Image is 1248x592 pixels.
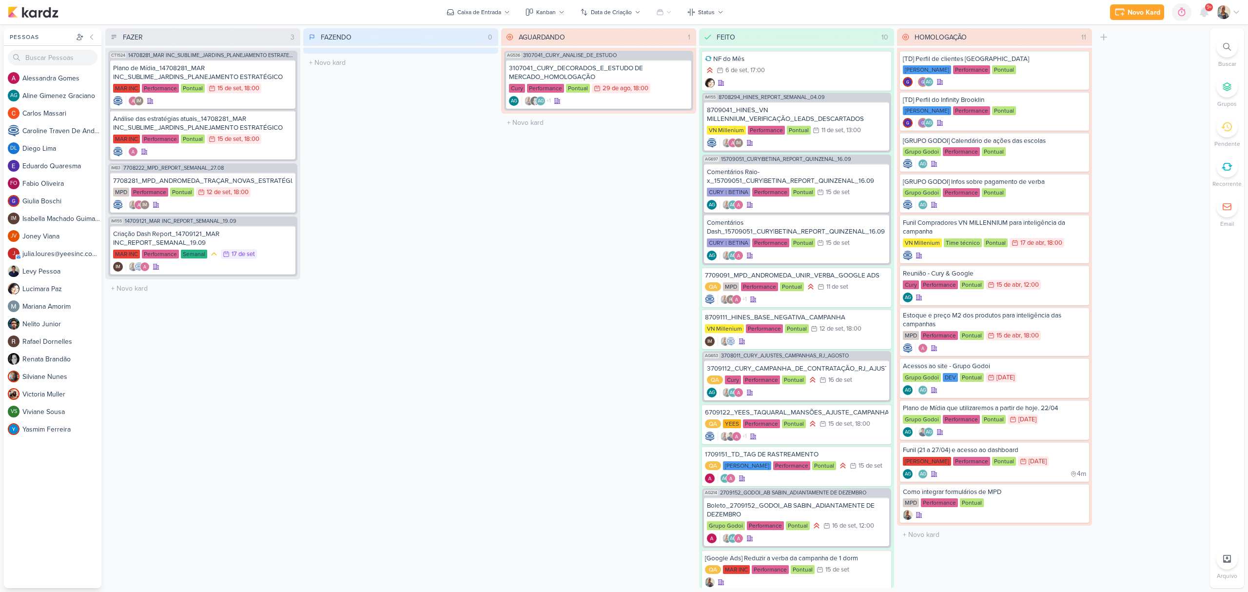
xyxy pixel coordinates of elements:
p: Email [1220,219,1234,228]
div: Aline Gimenez Graciano [728,251,738,260]
p: IM [736,141,741,146]
div: Criador(a): Lucimara Paz [705,78,715,88]
span: AG536 [506,53,521,58]
div: Pontual [181,84,205,93]
p: IM [142,203,147,208]
img: Renata Brandão [8,353,19,365]
div: [TD] Perfil do Infinity Brooklin [903,96,1086,104]
img: Alessandra Gomes [128,96,138,106]
div: , 12:00 [1021,282,1039,288]
div: Pontual [785,324,809,333]
div: 11 de set [826,284,848,290]
img: Iara Santos [524,96,534,106]
img: Iara Santos [722,200,732,210]
div: Criador(a): Caroline Traven De Andrade [113,147,123,157]
div: 10 [877,32,892,42]
div: Performance [142,84,179,93]
div: QA [705,282,721,291]
div: M a r i a n a A m o r i m [22,301,101,312]
div: 3 [287,32,298,42]
input: + Novo kard [899,528,1090,542]
div: Criador(a): Caroline Traven De Andrade [707,138,717,148]
div: 15 de set [217,85,241,92]
img: Giulia Boschi [918,77,928,87]
img: Iara Santos [1217,5,1230,19]
div: Pontual [982,188,1006,197]
div: Performance [743,375,780,384]
div: Pontual [782,375,806,384]
p: AG [920,203,926,208]
div: Prioridade Média [209,249,219,259]
img: Iara Santos [128,262,138,272]
img: Caroline Traven De Andrade [707,138,717,148]
div: 0 [484,32,496,42]
img: Caroline Traven De Andrade [903,159,913,169]
div: 12 de set [207,189,231,196]
div: Colaboradores: Iara Santos, Caroline Traven De Andrade [718,336,736,346]
div: Funil Compradores VN MILLENNIUM para inteligência da campanha [903,218,1086,236]
input: Buscar Pessoas [8,50,97,65]
img: Alessandra Gomes [732,295,741,304]
span: AG653 [704,353,719,358]
img: Nelito Junior [8,318,19,330]
p: IM [136,99,141,104]
div: Isabella Machado Guimarães [8,213,19,224]
img: Lucimara Paz [8,283,19,295]
div: QA [707,375,723,384]
div: Acessos ao site - Grupo Godoi [903,362,1086,371]
div: Criador(a): Giulia Boschi [903,118,913,128]
div: 8709041_HINES_VN MILLENNIUM_VERIFICAÇÃO_LEADS_DESCARTADOS [707,106,886,123]
img: Iara Santos [720,336,730,346]
div: MAR INC [113,250,140,258]
div: Isabella Machado Guimarães [134,96,144,106]
div: Performance [943,147,980,156]
div: D i e g o L i m a [22,143,101,154]
div: Time técnico [944,238,982,247]
div: 17 de abr [1020,240,1044,246]
div: Comentários Raio-x_15709051_CURY|BETINA_REPORT_QUINZENAL_16.09 [707,168,886,185]
div: [PERSON_NAME] [903,106,951,115]
img: Alessandra Gomes [734,200,743,210]
img: Iara Santos [722,388,732,397]
div: 8709111_HINES_BASE_NEGATIVA_CAMPANHA [705,313,888,322]
div: [GRUPO GODOI] Calendário de ações das escolas [903,137,1086,145]
div: Aline Gimenez Graciano [8,90,19,101]
div: Cury [725,375,741,384]
img: Caroline Traven De Andrade [134,262,144,272]
p: AG [709,254,715,258]
div: Criador(a): Caroline Traven De Andrade [903,251,913,260]
div: Criador(a): Caroline Traven De Andrade [903,200,913,210]
div: Performance [527,84,564,93]
span: +1 [741,296,747,303]
img: Caroline Traven De Andrade [113,147,123,157]
div: Colaboradores: Iara Santos, Alessandra Gomes, Isabella Machado Guimarães [126,200,150,210]
img: Iara Santos [722,251,732,260]
div: Prioridade Alta [808,375,818,385]
div: Colaboradores: Iara Santos, Caroline Traven De Andrade, Alessandra Gomes [126,262,150,272]
div: N e l i t o J u n i o r [22,319,101,329]
div: VN Millenium [705,324,744,333]
img: Alessandra Gomes [734,251,743,260]
div: 6 de set [725,67,747,74]
div: Grupo Godoi [903,147,941,156]
img: Rafael Dornelles [8,335,19,347]
div: Aline Gimenez Graciano [924,77,934,87]
img: Caroline Traven De Andrade [8,125,19,137]
div: Criador(a): Aline Gimenez Graciano [509,96,519,106]
span: 3107041_CURY_ANALISE_DE_ESTUDO [523,53,617,58]
div: Colaboradores: Iara Santos, Alessandra Gomes, Isabella Machado Guimarães [720,138,743,148]
input: + Novo kard [503,116,694,130]
div: , 18:00 [1021,333,1039,339]
div: Colaboradores: Iara Santos, Aline Gimenez Graciano, Alessandra Gomes [720,200,743,210]
span: 7708222_MPD_REPORT_SEMANAL_27.08 [123,165,224,171]
div: 12 de set [819,326,843,332]
div: 15 de set [217,136,241,142]
div: 29 de ago [603,85,630,92]
li: Ctrl + F [1210,36,1244,68]
p: Pendente [1214,139,1240,148]
div: DEV [943,373,958,382]
img: Alessandra Gomes [140,262,150,272]
div: Colaboradores: Giulia Boschi, Aline Gimenez Graciano [916,118,934,128]
p: IM [11,216,17,221]
div: Performance [748,126,785,135]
